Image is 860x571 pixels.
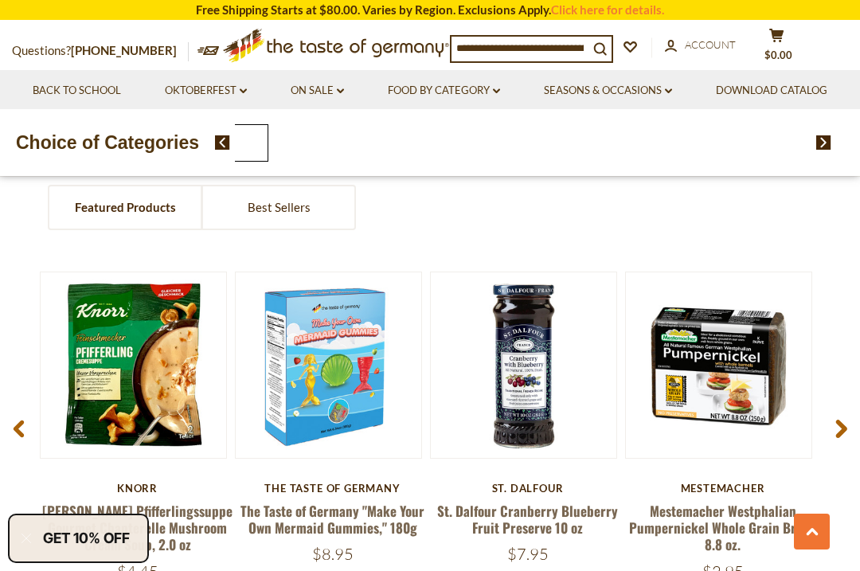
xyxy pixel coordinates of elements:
[716,82,827,100] a: Download Catalog
[312,544,354,564] span: $8.95
[430,482,625,495] div: St. Dalfour
[291,82,344,100] a: On Sale
[33,82,121,100] a: Back to School
[215,135,230,150] img: previous arrow
[12,41,189,61] p: Questions?
[629,501,816,555] a: Mestemacher Westphalian Pumpernickel Whole Grain Bread 8.8 oz.
[388,82,500,100] a: Food By Category
[49,186,201,229] a: Featured Products
[625,482,820,495] div: Mestemacher
[437,501,618,538] a: St. Dalfour Cranberry Blueberry Fruit Preserve 10 oz
[203,186,354,229] a: Best Sellers
[665,37,736,54] a: Account
[685,38,736,51] span: Account
[236,272,421,458] img: The Taste of Germany "Make Your Own Mermaid Gummies," 180g
[752,28,800,68] button: $0.00
[507,544,549,564] span: $7.95
[626,272,811,458] img: Mestemacher Westphalian Pumpernickel
[431,272,616,458] img: St. Dalfour Cranberry Blueberry Fruit Preserve 10 oz
[816,135,831,150] img: next arrow
[165,82,247,100] a: Oktoberfest
[40,482,235,495] div: Knorr
[764,49,792,61] span: $0.00
[240,501,424,538] a: The Taste of Germany "Make Your Own Mermaid Gummies," 180g
[235,482,430,495] div: The Taste of Germany
[42,501,233,555] a: [PERSON_NAME] Pfifferlingssuppe Gourmet Chanterelle Mushroom Cream Soup, 2.0 oz
[41,272,226,458] img: Knorr Pfifferlingssuppe Gourmet Chanterelle Mushroom Cream Soup, 2.0 oz
[544,82,672,100] a: Seasons & Occasions
[551,2,664,17] a: Click here for details.
[71,43,177,57] a: [PHONE_NUMBER]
